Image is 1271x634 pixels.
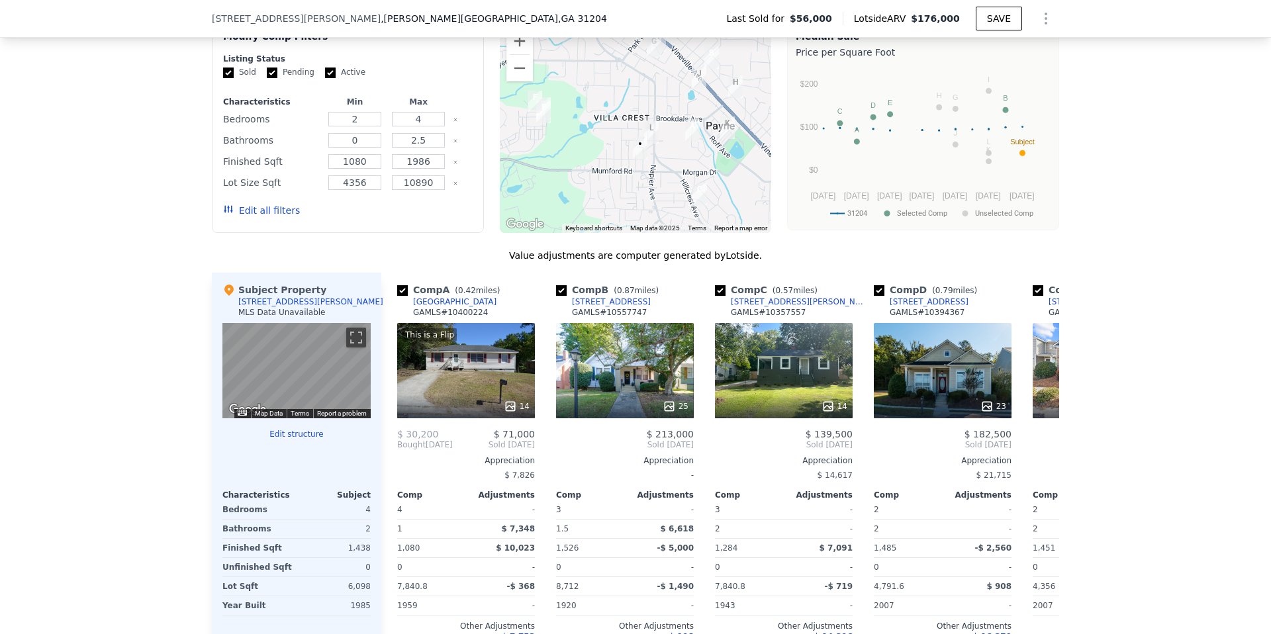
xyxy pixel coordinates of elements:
[890,296,968,307] div: [STREET_ADDRESS]
[1010,191,1035,201] text: [DATE]
[976,191,1001,201] text: [DATE]
[558,13,607,24] span: , GA 31204
[786,500,853,519] div: -
[413,307,488,318] div: GAMLS # 10400224
[975,209,1033,218] text: Unselected Comp
[715,490,784,500] div: Comp
[986,146,992,154] text: K
[494,429,535,439] span: $ 71,000
[628,596,694,615] div: -
[811,191,836,201] text: [DATE]
[1033,505,1038,514] span: 2
[1033,439,1170,450] span: Sold [DATE]
[453,159,458,165] button: Clear
[945,520,1012,538] div: -
[1033,621,1170,631] div: Other Adjustments
[874,563,879,572] span: 0
[397,490,466,500] div: Comp
[820,543,853,553] span: $ 7,091
[222,558,294,576] div: Unfinished Sqft
[528,91,542,113] div: 111 Autumn Leaves Ln
[986,582,1012,591] span: $ 908
[556,582,579,591] span: 8,712
[935,286,953,295] span: 0.79
[299,500,371,519] div: 4
[871,101,876,109] text: D
[1033,520,1099,538] div: 2
[502,524,535,533] span: $ 7,348
[381,12,607,25] span: , [PERSON_NAME][GEOGRAPHIC_DATA]
[397,621,535,631] div: Other Adjustments
[657,582,694,591] span: -$ 1,490
[731,296,869,307] div: [STREET_ADDRESS][PERSON_NAME]
[1049,307,1123,318] div: GAMLS # 10425202
[790,12,832,25] span: $56,000
[536,101,551,123] div: 239 Hawthorn Trl
[877,191,902,201] text: [DATE]
[897,209,947,218] text: Selected Comp
[661,524,694,533] span: $ 6,618
[628,558,694,576] div: -
[715,621,853,631] div: Other Adjustments
[255,409,283,418] button: Map Data
[397,520,463,538] div: 1
[976,471,1012,480] span: $ 21,715
[223,97,320,107] div: Characteristics
[800,122,818,132] text: $100
[767,286,823,295] span: ( miles)
[325,67,365,78] label: Active
[854,12,911,25] span: Lotside ARV
[267,67,314,78] label: Pending
[953,93,959,101] text: G
[222,539,294,557] div: Finished Sqft
[397,283,505,296] div: Comp A
[720,116,735,139] div: 166 Gardner St
[980,400,1006,413] div: 23
[975,543,1012,553] span: -$ 2,560
[822,400,847,413] div: 14
[692,183,707,205] div: 3352 Atkins Dr
[715,596,781,615] div: 1943
[397,596,463,615] div: 1959
[397,582,428,591] span: 7,840.8
[715,520,781,538] div: 2
[692,67,706,89] div: 128 Prentice Pl
[775,286,793,295] span: 0.57
[397,563,402,572] span: 0
[704,46,719,69] div: 3449 Ridge Ave
[291,410,309,417] a: Terms (opens in new tab)
[413,296,496,307] div: [GEOGRAPHIC_DATA]
[976,7,1022,30] button: SAVE
[223,110,320,128] div: Bedrooms
[715,505,720,514] span: 3
[1033,283,1140,296] div: Comp E
[715,543,737,553] span: 1,284
[874,543,896,553] span: 1,485
[223,173,320,192] div: Lot Size Sqft
[818,471,853,480] span: $ 14,617
[397,505,402,514] span: 4
[625,490,694,500] div: Adjustments
[647,34,661,57] div: 3731 Berkley Dr
[651,29,666,52] div: 3717 Avon Rd
[617,286,635,295] span: 0.87
[222,323,371,418] div: Street View
[1003,94,1008,102] text: B
[927,286,982,295] span: ( miles)
[847,209,867,218] text: 31204
[299,520,371,538] div: 2
[556,621,694,631] div: Other Adjustments
[238,307,326,318] div: MLS Data Unavailable
[796,62,1051,227] svg: A chart.
[715,296,869,307] a: [STREET_ADDRESS][PERSON_NAME]
[911,13,960,24] span: $176,000
[954,129,958,137] text: J
[715,582,745,591] span: 7,840.8
[909,191,934,201] text: [DATE]
[325,68,336,78] input: Active
[786,558,853,576] div: -
[223,152,320,171] div: Finished Sqft
[453,439,535,450] span: Sold [DATE]
[644,121,659,144] div: 3715 American Blvd
[965,429,1012,439] span: $ 182,500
